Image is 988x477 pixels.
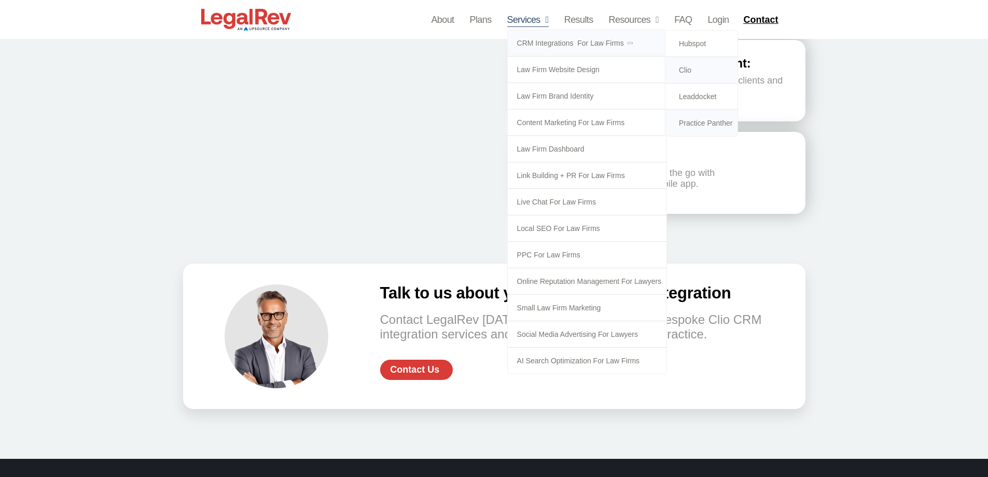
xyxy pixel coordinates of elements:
[390,365,439,374] span: Contact Us
[508,189,667,215] a: Live Chat for Law Firms
[609,12,659,27] a: Resources
[665,57,738,83] a: Clio
[508,295,667,321] a: Small Law Firm Marketing
[507,30,667,374] ul: Services
[564,149,790,162] h3: Mobile Access:
[743,15,778,24] span: Contact
[508,348,667,374] a: AI Search Optimization for Law Firms
[665,110,738,136] a: Practice Panther
[674,12,692,27] a: FAQ
[665,84,738,110] a: Leaddocket
[508,162,667,188] a: Link Building + PR for Law Firms
[508,215,667,241] a: Local SEO for Law Firms
[508,268,667,294] a: Online Reputation Management for Lawyers
[508,83,667,109] a: Law Firm Brand Identity
[739,11,785,28] a: Contact
[564,12,593,27] a: Results
[507,12,549,27] a: Services
[470,12,492,27] a: Plans
[508,110,667,135] a: Content Marketing for Law Firms
[508,30,667,56] a: CRM Integrations for Law Firms
[380,312,764,342] p: Contact LegalRev [DATE] to learn more about our bespoke Clio CRM integration services and how the...
[431,12,729,27] nav: Menu
[564,168,790,189] p: Manage your practice on the go with [PERSON_NAME]’s mobile app.
[508,321,667,347] a: Social Media Advertising for Lawyers
[665,30,739,137] ul: CRM Integrations for Law Firms
[380,284,764,302] h3: Talk to us about your Law Firm Clio Integration
[508,57,667,83] a: Law Firm Website Design
[508,242,667,268] a: PPC for Law Firms
[508,136,667,162] a: Law Firm Dashboard
[380,360,453,380] a: Contact Us
[431,12,454,27] a: About
[707,12,729,27] a: Login
[665,31,738,57] a: Hubspot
